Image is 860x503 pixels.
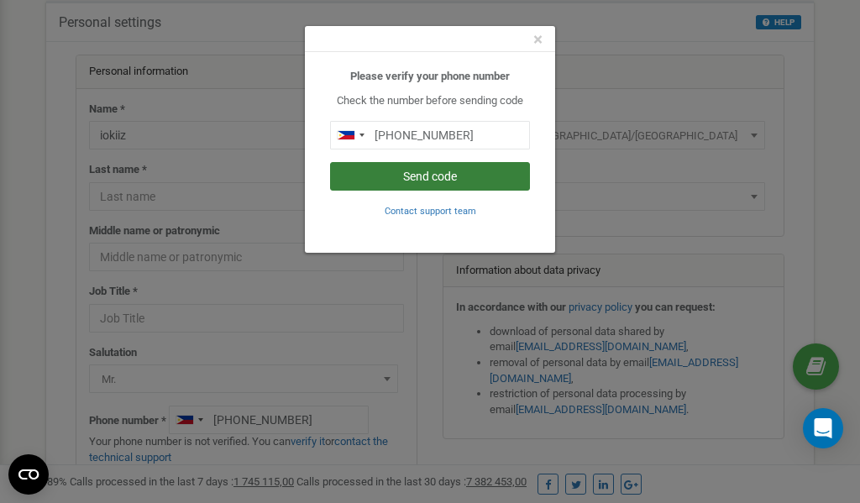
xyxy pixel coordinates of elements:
[350,70,510,82] b: Please verify your phone number
[533,31,543,49] button: Close
[385,206,476,217] small: Contact support team
[533,29,543,50] span: ×
[8,454,49,495] button: Open CMP widget
[803,408,843,448] div: Open Intercom Messenger
[330,93,530,109] p: Check the number before sending code
[330,121,530,149] input: 0905 123 4567
[330,162,530,191] button: Send code
[331,122,370,149] div: Telephone country code
[385,204,476,217] a: Contact support team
